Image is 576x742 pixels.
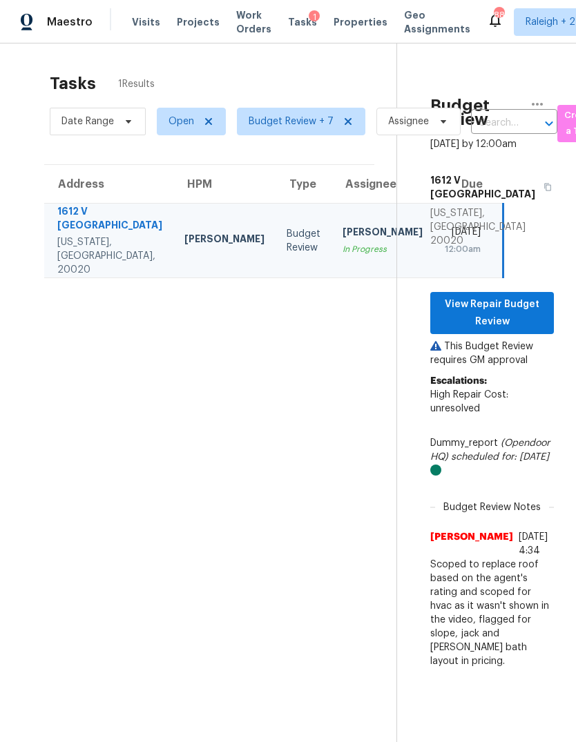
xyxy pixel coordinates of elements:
div: In Progress [343,242,423,256]
div: [PERSON_NAME] [343,225,423,242]
span: Visits [132,15,160,29]
button: Open [539,114,559,133]
span: Tasks [288,17,317,27]
div: Budget Review [287,227,320,255]
th: HPM [173,165,276,204]
span: [DATE] 4:34 [519,532,548,556]
div: [US_STATE], [GEOGRAPHIC_DATA], 20020 [57,235,162,277]
span: Properties [334,15,387,29]
b: Escalations: [430,376,487,386]
span: Date Range [61,115,114,128]
span: Open [169,115,194,128]
button: View Repair Budget Review [430,292,554,334]
div: [US_STATE], [GEOGRAPHIC_DATA] 20020 [430,206,554,248]
span: View Repair Budget Review [441,296,543,330]
div: Dummy_report [430,436,554,478]
div: 88 [494,8,503,22]
th: Address [44,165,173,204]
span: [PERSON_NAME] [430,530,513,558]
div: [DATE] by 12:00am [430,137,517,151]
th: Assignee [332,165,434,204]
span: High Repair Cost: unresolved [430,390,508,413]
span: Scoped to replace roof based on the agent's rating and scoped for hvac as it wasn't shown in the ... [430,558,554,668]
input: Search by address [471,113,519,134]
div: [PERSON_NAME] [184,232,265,249]
span: Geo Assignments [404,8,470,36]
div: 1 [309,10,320,24]
span: Maestro [47,15,93,29]
span: Work Orders [236,8,271,36]
p: This Budget Review requires GM approval [430,340,554,367]
h5: 1612 V [GEOGRAPHIC_DATA] [430,173,535,201]
span: Budget Review + 7 [249,115,334,128]
span: Raleigh + 2 [526,15,575,29]
span: Assignee [388,115,429,128]
i: scheduled for: [DATE] [451,452,549,462]
div: 1612 V [GEOGRAPHIC_DATA] [57,204,162,235]
span: Projects [177,15,220,29]
h2: Budget Review [430,99,521,126]
h2: Tasks [50,77,96,90]
span: Budget Review Notes [435,500,549,514]
span: 1 Results [118,77,155,91]
th: Type [276,165,332,204]
button: Copy Address [535,168,554,206]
